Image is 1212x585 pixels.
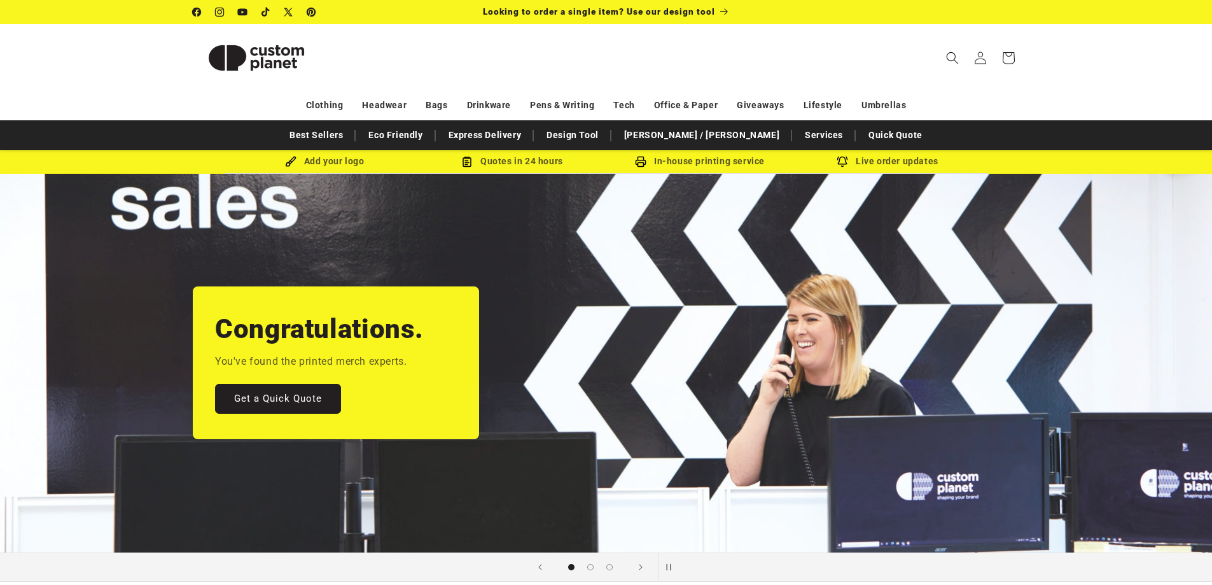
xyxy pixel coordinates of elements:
button: Load slide 1 of 3 [562,558,581,577]
img: Custom Planet [193,29,320,87]
span: Looking to order a single item? Use our design tool [483,6,715,17]
summary: Search [938,44,966,72]
img: Order Updates Icon [461,156,473,167]
a: Giveaways [737,94,784,116]
a: Umbrellas [861,94,906,116]
a: Clothing [306,94,344,116]
a: Quick Quote [862,124,929,146]
div: In-house printing service [606,153,794,169]
div: Quotes in 24 hours [419,153,606,169]
a: Lifestyle [804,94,842,116]
p: You've found the printed merch experts. [215,353,407,371]
div: Add your logo [231,153,419,169]
a: Tech [613,94,634,116]
img: Brush Icon [285,156,296,167]
a: Custom Planet [188,24,324,91]
button: Next slide [627,553,655,581]
a: Headwear [362,94,407,116]
h2: Congratulations. [215,312,424,346]
button: Load slide 2 of 3 [581,558,600,577]
a: Pens & Writing [530,94,594,116]
a: Office & Paper [654,94,718,116]
button: Pause slideshow [658,553,686,581]
img: Order updates [837,156,848,167]
div: Live order updates [794,153,982,169]
a: [PERSON_NAME] / [PERSON_NAME] [618,124,786,146]
img: In-house printing [635,156,646,167]
a: Drinkware [467,94,511,116]
a: Bags [426,94,447,116]
a: Services [798,124,849,146]
a: Eco Friendly [362,124,429,146]
button: Previous slide [526,553,554,581]
button: Load slide 3 of 3 [600,558,619,577]
a: Get a Quick Quote [215,384,341,414]
a: Best Sellers [283,124,349,146]
a: Design Tool [540,124,605,146]
a: Express Delivery [442,124,528,146]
